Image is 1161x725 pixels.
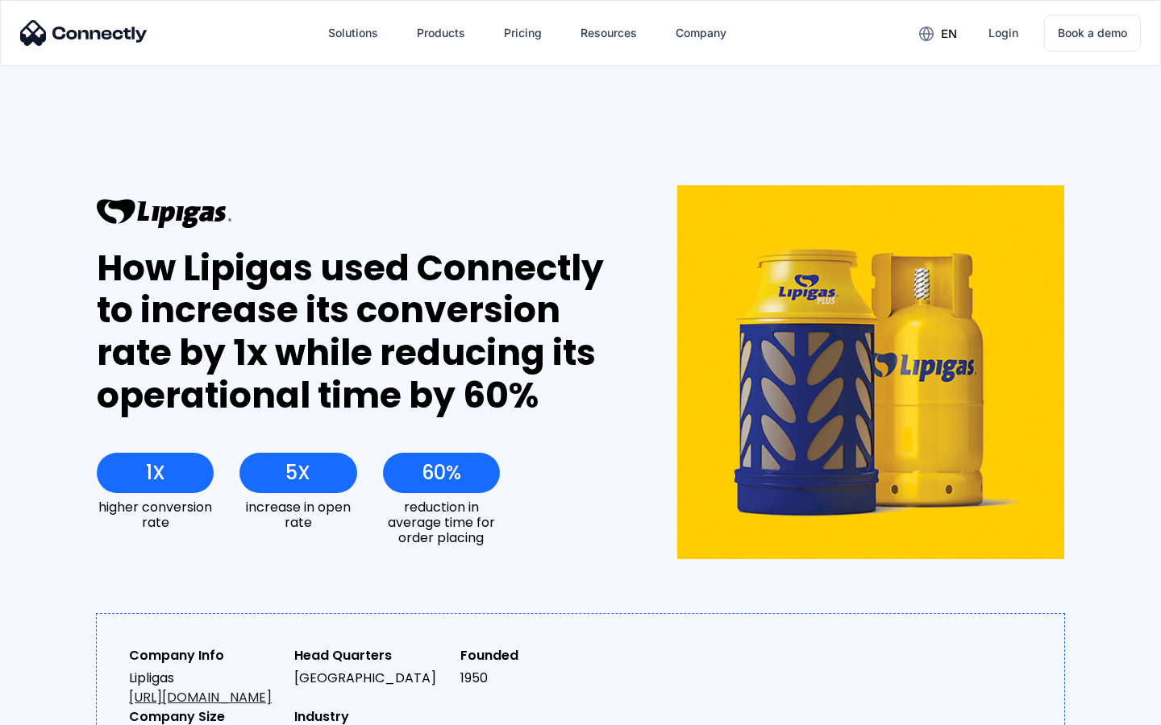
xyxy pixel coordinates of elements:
div: en [906,21,969,45]
div: How Lipigas used Connectly to increase its conversion rate by 1x while reducing its operational t... [97,247,618,417]
div: Products [404,14,478,52]
div: Company Info [129,646,281,665]
div: Founded [460,646,613,665]
div: Lipligas [129,669,281,707]
aside: Language selected: English [16,697,97,719]
a: Pricing [491,14,555,52]
div: 5X [285,462,310,484]
div: Resources [580,22,637,44]
a: [URL][DOMAIN_NAME] [129,688,272,706]
a: Book a demo [1044,14,1141,52]
div: [GEOGRAPHIC_DATA] [294,669,447,688]
div: en [941,23,957,45]
div: Solutions [315,14,391,52]
img: Connectly Logo [20,20,148,46]
div: Pricing [504,22,542,44]
div: Resources [568,14,650,52]
a: Login [976,14,1031,52]
div: higher conversion rate [97,499,214,530]
div: Login [988,22,1018,44]
div: reduction in average time for order placing [383,499,500,546]
div: 1X [146,462,165,484]
div: Company [676,22,726,44]
div: Solutions [328,22,378,44]
div: Products [417,22,465,44]
div: Company [663,14,739,52]
div: 60% [422,462,461,484]
div: 1950 [460,669,613,688]
div: Head Quarters [294,646,447,665]
ul: Language list [32,697,97,719]
div: increase in open rate [239,499,356,530]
